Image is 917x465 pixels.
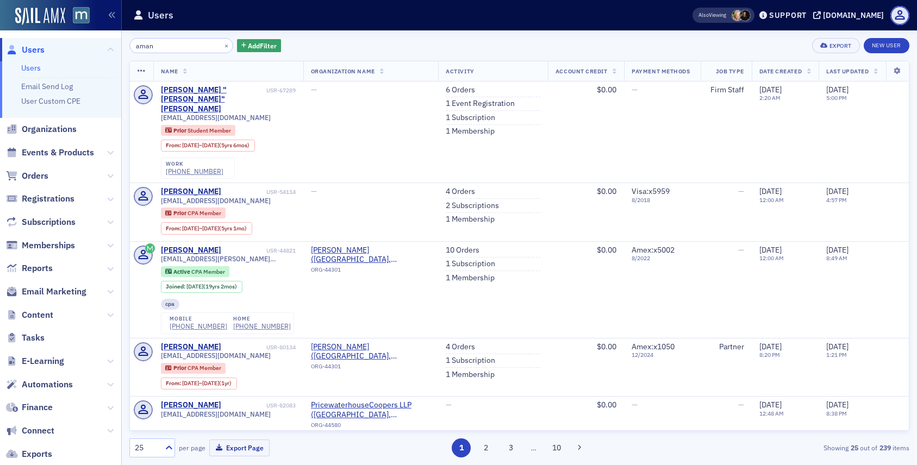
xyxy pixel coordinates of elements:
[22,170,48,182] span: Orders
[864,38,909,53] a: New User
[311,363,431,374] div: ORG-44301
[446,370,495,380] a: 1 Membership
[165,210,221,217] a: Prior CPA Member
[6,170,48,182] a: Orders
[739,10,751,21] span: Lauren McDonough
[597,186,616,196] span: $0.00
[165,127,230,134] a: Prior Student Member
[446,187,475,197] a: 4 Orders
[73,7,90,24] img: SailAMX
[632,400,638,410] span: —
[223,247,296,254] div: USR-44821
[708,85,744,95] div: Firm Staff
[161,299,180,310] div: cpa
[698,11,709,18] div: Also
[21,63,41,73] a: Users
[223,188,296,196] div: USR-54114
[161,85,265,114] a: [PERSON_NAME] "[PERSON_NAME]" [PERSON_NAME]
[6,262,53,274] a: Reports
[173,127,188,134] span: Prior
[161,255,296,263] span: [EMAIL_ADDRESS][PERSON_NAME][DOMAIN_NAME]
[759,196,784,204] time: 12:00 AM
[161,114,271,122] span: [EMAIL_ADDRESS][DOMAIN_NAME]
[233,322,291,330] div: [PHONE_NUMBER]
[6,401,53,413] a: Finance
[22,123,77,135] span: Organizations
[248,41,277,51] span: Add Filter
[6,332,45,344] a: Tasks
[182,380,232,387] div: – (1yr)
[223,344,296,351] div: USR-80134
[311,266,431,277] div: ORG-44301
[446,273,495,283] a: 1 Membership
[446,215,495,224] a: 1 Membership
[632,186,670,196] span: Visa : x5959
[446,127,495,136] a: 1 Membership
[6,309,53,321] a: Content
[759,410,784,417] time: 12:48 AM
[849,443,860,453] strong: 25
[501,438,520,457] button: 3
[759,400,782,410] span: [DATE]
[161,140,255,152] div: From: 2016-04-07 00:00:00
[165,365,221,372] a: Prior CPA Member
[165,268,224,275] a: Active CPA Member
[202,141,219,149] span: [DATE]
[22,147,94,159] span: Events & Products
[759,186,782,196] span: [DATE]
[22,216,76,228] span: Subscriptions
[826,342,849,351] span: [DATE]
[632,351,693,359] span: 12 / 2024
[547,438,566,457] button: 10
[446,67,474,75] span: Activity
[161,125,236,136] div: Prior: Prior: Student Member
[311,342,431,361] a: [PERSON_NAME] ([GEOGRAPHIC_DATA], [GEOGRAPHIC_DATA])
[708,342,744,352] div: Partner
[161,363,226,374] div: Prior: Prior: CPA Member
[191,268,225,275] span: CPA Member
[223,402,296,409] div: USR-82083
[759,67,802,75] span: Date Created
[22,401,53,413] span: Finance
[15,8,65,25] img: SailAMX
[161,197,271,205] span: [EMAIL_ADDRESS][DOMAIN_NAME]
[161,400,221,410] a: [PERSON_NAME]
[632,245,675,255] span: Amex : x5002
[6,286,86,298] a: Email Marketing
[182,225,247,232] div: – (5yrs 1mo)
[161,378,237,389] div: From: 2022-06-28 00:00:00
[826,85,849,95] span: [DATE]
[632,255,693,262] span: 8 / 2022
[6,379,73,391] a: Automations
[166,380,182,387] span: From :
[446,246,479,255] a: 10 Orders
[202,379,219,387] span: [DATE]
[22,240,75,252] span: Memberships
[179,443,205,453] label: per page
[311,400,431,419] span: PricewaterhouseCoopers LLP (Baltimore, MD)
[182,379,199,387] span: [DATE]
[446,85,475,95] a: 6 Orders
[311,246,431,265] a: [PERSON_NAME] ([GEOGRAPHIC_DATA], [GEOGRAPHIC_DATA])
[166,167,223,175] div: [PHONE_NUMBER]
[161,67,178,75] span: Name
[166,283,186,290] span: Joined :
[21,96,80,106] a: User Custom CPE
[188,209,221,217] span: CPA Member
[759,351,780,359] time: 8:20 PM
[311,67,375,75] span: Organization Name
[22,309,53,321] span: Content
[237,39,282,53] button: AddFilter
[161,246,221,255] a: [PERSON_NAME]
[161,342,221,352] div: [PERSON_NAME]
[597,85,616,95] span: $0.00
[813,11,888,19] button: [DOMAIN_NAME]
[6,193,74,205] a: Registrations
[446,201,499,211] a: 2 Subscriptions
[826,196,847,204] time: 4:57 PM
[6,44,45,56] a: Users
[597,245,616,255] span: $0.00
[188,127,231,134] span: Student Member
